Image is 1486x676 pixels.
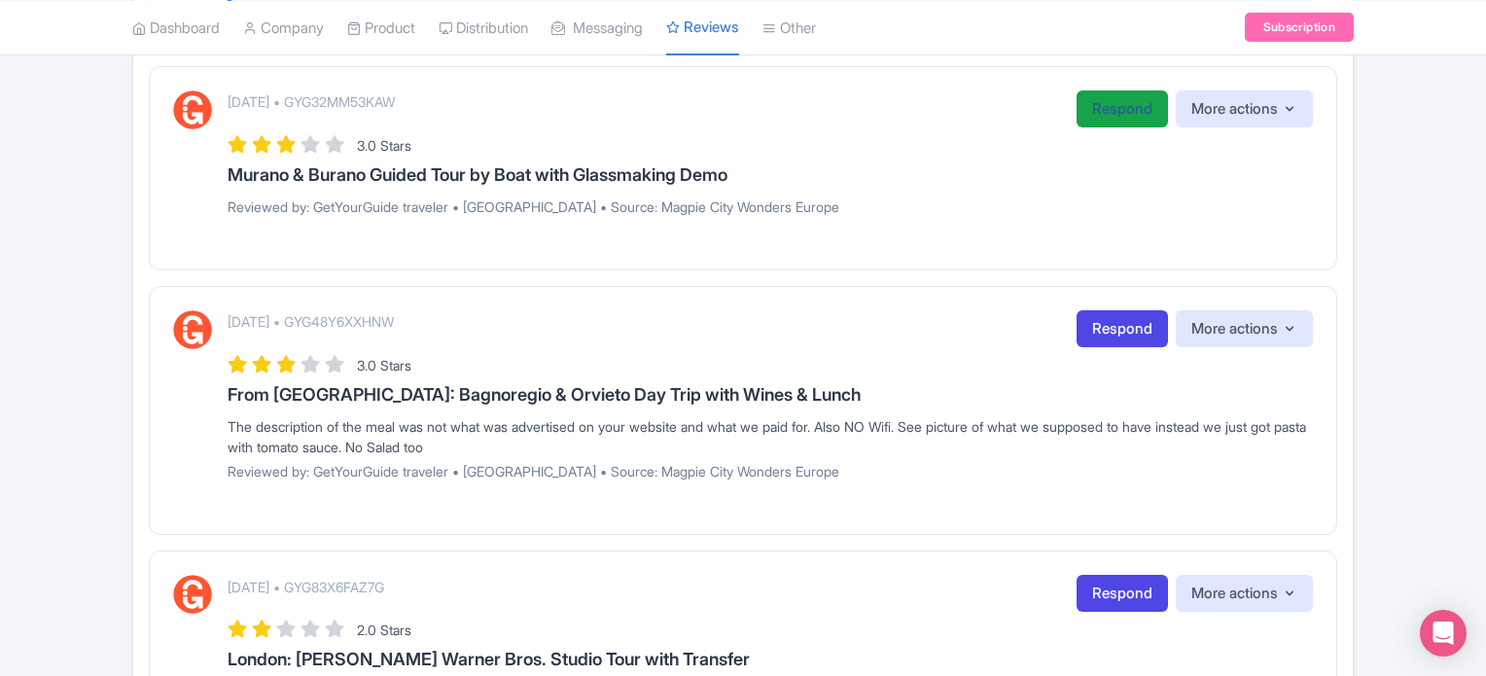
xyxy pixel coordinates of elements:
[173,310,212,349] img: GetYourGuide Logo
[1420,610,1467,657] div: Open Intercom Messenger
[228,311,394,332] p: [DATE] • GYG48Y6XXHNW
[228,91,395,112] p: [DATE] • GYG32MM53KAW
[1077,90,1168,128] a: Respond
[1077,575,1168,613] a: Respond
[228,461,1313,481] p: Reviewed by: GetYourGuide traveler • [GEOGRAPHIC_DATA] • Source: Magpie City Wonders Europe
[1245,13,1354,42] a: Subscription
[762,1,816,54] a: Other
[173,90,212,129] img: GetYourGuide Logo
[347,1,415,54] a: Product
[132,1,220,54] a: Dashboard
[1176,310,1313,348] button: More actions
[173,575,212,614] img: GetYourGuide Logo
[357,137,411,154] span: 3.0 Stars
[228,577,384,597] p: [DATE] • GYG83X6FAZ7G
[1077,310,1168,348] a: Respond
[228,416,1313,457] div: The description of the meal was not what was advertised on your website and what we paid for. Als...
[357,622,411,638] span: 2.0 Stars
[357,357,411,374] span: 3.0 Stars
[1176,90,1313,128] button: More actions
[551,1,643,54] a: Messaging
[228,196,1313,217] p: Reviewed by: GetYourGuide traveler • [GEOGRAPHIC_DATA] • Source: Magpie City Wonders Europe
[439,1,528,54] a: Distribution
[243,1,324,54] a: Company
[228,165,1313,185] h3: Murano & Burano Guided Tour by Boat with Glassmaking Demo
[228,385,1313,405] h3: From [GEOGRAPHIC_DATA]: Bagnoregio & Orvieto Day Trip with Wines & Lunch
[1176,575,1313,613] button: More actions
[228,650,1313,669] h3: London: [PERSON_NAME] Warner Bros. Studio Tour with Transfer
